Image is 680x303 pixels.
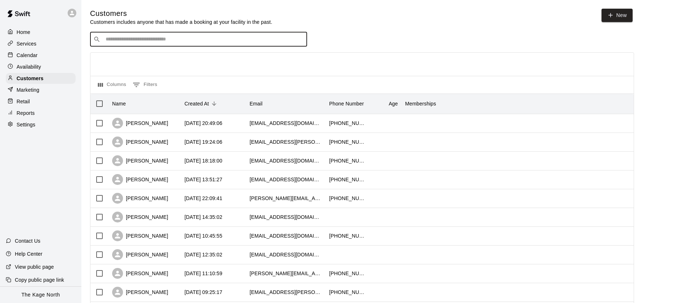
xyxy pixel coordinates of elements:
div: +14168095223 [329,176,365,183]
p: Contact Us [15,237,41,244]
p: Retail [17,98,30,105]
a: Home [6,27,76,38]
a: Marketing [6,85,76,95]
div: Search customers by name or email [90,32,307,47]
p: Settings [17,121,35,128]
a: Availability [6,61,76,72]
div: +31645372132 [329,289,365,296]
a: New [602,9,633,22]
div: [PERSON_NAME] [112,268,168,279]
div: sherrijacobs514@gmail.com [250,213,322,221]
div: [PERSON_NAME] [112,137,168,147]
p: Marketing [17,86,39,94]
div: +17054271742 [329,232,365,239]
div: 2025-08-15 14:35:02 [184,213,222,221]
div: Phone Number [326,94,369,114]
div: +17052410665 [329,270,365,277]
div: Age [389,94,398,114]
button: Sort [209,99,219,109]
p: Copy public page link [15,276,64,283]
p: Customers includes anyone that has made a booking at your facility in the past. [90,18,272,26]
div: Name [112,94,126,114]
a: Reports [6,108,76,118]
div: [PERSON_NAME] [112,174,168,185]
p: The Kage North [21,291,60,299]
div: [PERSON_NAME] [112,212,168,222]
div: 2025-08-14 09:25:17 [184,289,222,296]
div: [PERSON_NAME] [112,155,168,166]
div: Created At [184,94,209,114]
p: Calendar [17,52,38,59]
div: 2025-08-15 10:45:55 [184,232,222,239]
div: Memberships [401,94,510,114]
button: Show filters [131,79,159,91]
p: View public page [15,263,54,270]
div: 2025-08-17 18:18:00 [184,157,222,164]
div: Email [246,94,326,114]
div: lb.peters@gmail.com [250,289,322,296]
div: Memberships [405,94,436,114]
button: Select columns [96,79,128,91]
div: 2025-08-17 13:51:27 [184,176,222,183]
p: Reports [17,109,35,117]
div: Phone Number [329,94,364,114]
div: Created At [181,94,246,114]
div: Email [250,94,263,114]
div: [PERSON_NAME] [112,193,168,204]
p: Availability [17,63,41,70]
div: Name [109,94,181,114]
a: Settings [6,119,76,130]
p: Services [17,40,37,47]
div: 2025-08-14 12:35:02 [184,251,222,258]
div: [PERSON_NAME] [112,118,168,129]
p: Help Center [15,250,42,257]
div: amber.smith22@hotmail.com [250,232,322,239]
p: Customers [17,75,43,82]
div: 2025-08-17 20:49:06 [184,120,222,127]
div: +17056076914 [329,138,365,146]
div: alicia.jm.mcleod@gmail.com [250,195,322,202]
div: paige.arseneau@live.ca [250,270,322,277]
a: Customers [6,73,76,84]
div: [PERSON_NAME] [112,287,168,298]
div: +16478685382 [329,157,365,164]
a: Calendar [6,50,76,61]
div: 2025-08-17 19:24:06 [184,138,222,146]
a: Retail [6,96,76,107]
div: +19057176466 [329,120,365,127]
div: [PERSON_NAME] [112,230,168,241]
a: Services [6,38,76,49]
h5: Customers [90,9,272,18]
div: ryanemcgonigle@gmail.com [250,251,322,258]
div: Age [369,94,401,114]
div: jondd@live.ca [250,176,322,183]
div: scottmurphy.letman@gmail.com [250,138,322,146]
p: Home [17,29,30,36]
div: jennifersbauman@gmail.com [250,157,322,164]
div: [PERSON_NAME] [112,249,168,260]
div: 2025-08-15 22:09:41 [184,195,222,202]
div: mjthompson014@gmail.com [250,120,322,127]
div: 2025-08-14 11:10:59 [184,270,222,277]
div: +17057912734 [329,195,365,202]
